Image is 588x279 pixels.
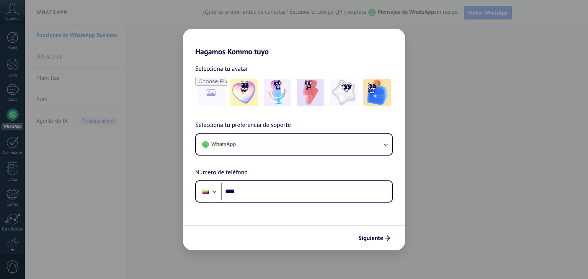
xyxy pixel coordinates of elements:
span: Selecciona tu preferencia de soporte [195,120,291,130]
img: -4.jpeg [330,79,358,106]
span: Número de teléfono [195,168,248,178]
span: Siguiente [358,235,383,241]
img: -5.jpeg [363,79,391,106]
img: -1.jpeg [230,79,258,106]
img: -2.jpeg [264,79,291,106]
div: Ecuador: + 593 [198,183,213,200]
span: WhatsApp [211,141,236,148]
span: Selecciona tu avatar [195,64,248,74]
button: WhatsApp [196,134,392,155]
h2: Hagamos Kommo tuyo [183,29,405,56]
img: -3.jpeg [297,79,324,106]
button: Siguiente [355,232,394,245]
